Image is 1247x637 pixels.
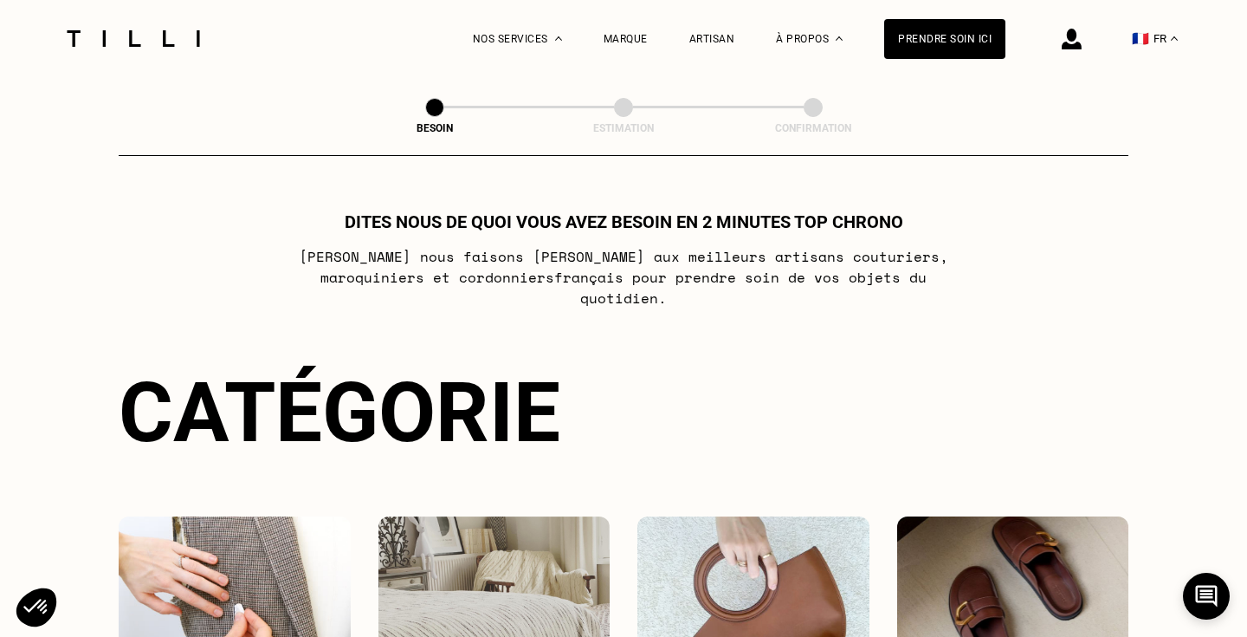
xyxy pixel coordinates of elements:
[281,246,967,309] p: [PERSON_NAME] nous faisons [PERSON_NAME] aux meilleurs artisans couturiers , maroquiniers et cord...
[345,211,903,232] h1: Dites nous de quoi vous avez besoin en 2 minutes top chrono
[537,122,710,134] div: Estimation
[689,33,735,45] a: Artisan
[1132,30,1149,47] span: 🇫🇷
[555,36,562,41] img: Menu déroulant
[727,122,900,134] div: Confirmation
[1171,36,1178,41] img: menu déroulant
[604,33,648,45] a: Marque
[119,364,1128,461] div: Catégorie
[884,19,1005,59] a: Prendre soin ici
[836,36,843,41] img: Menu déroulant à propos
[61,30,206,47] img: Logo du service de couturière Tilli
[348,122,521,134] div: Besoin
[1062,29,1082,49] img: icône connexion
